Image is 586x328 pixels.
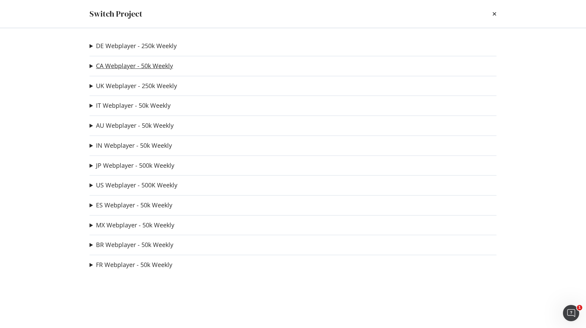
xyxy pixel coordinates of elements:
[96,222,174,229] a: MX Webplayer - 50k Weekly
[90,241,173,249] summary: BR Webplayer - 50k Weekly
[96,202,172,209] a: ES Webplayer - 50k Weekly
[90,101,171,110] summary: IT Webplayer - 50k Weekly
[90,141,172,150] summary: IN Webplayer - 50k Weekly
[90,62,173,70] summary: CA Webplayer - 50k Weekly
[96,162,174,169] a: JP Webplayer - 500k Weekly
[90,42,177,50] summary: DE Webplayer - 250k Weekly
[96,142,172,149] a: IN Webplayer - 50k Weekly
[96,261,172,268] a: FR Webplayer - 50k Weekly
[96,82,177,89] a: UK Webplayer - 250k Weekly
[90,221,174,230] summary: MX Webplayer - 50k Weekly
[96,102,171,109] a: IT Webplayer - 50k Weekly
[90,121,174,130] summary: AU Webplayer - 50k Weekly
[90,181,177,190] summary: US Webplayer - 500K Weekly
[96,182,177,189] a: US Webplayer - 500K Weekly
[563,305,579,321] iframe: Intercom live chat
[90,82,177,90] summary: UK Webplayer - 250k Weekly
[90,261,172,269] summary: FR Webplayer - 50k Weekly
[492,8,496,20] div: times
[90,201,172,210] summary: ES Webplayer - 50k Weekly
[96,42,177,49] a: DE Webplayer - 250k Weekly
[90,161,174,170] summary: JP Webplayer - 500k Weekly
[90,8,142,20] div: Switch Project
[96,122,174,129] a: AU Webplayer - 50k Weekly
[96,62,173,69] a: CA Webplayer - 50k Weekly
[577,305,582,310] span: 1
[96,241,173,248] a: BR Webplayer - 50k Weekly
